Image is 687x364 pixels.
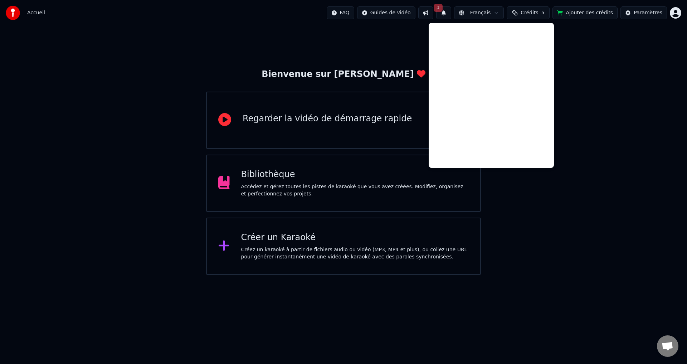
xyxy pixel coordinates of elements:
[541,9,545,16] span: 5
[241,246,469,261] div: Créez un karaoké à partir de fichiers audio ou vidéo (MP3, MP4 et plus), ou collez une URL pour g...
[243,113,412,125] div: Regarder la vidéo de démarrage rapide
[327,6,354,19] button: FAQ
[434,4,443,12] span: 1
[241,169,469,180] div: Bibliothèque
[241,232,469,243] div: Créer un Karaoké
[552,6,618,19] button: Ajouter des crédits
[262,69,425,80] div: Bienvenue sur [PERSON_NAME]
[6,6,20,20] img: youka
[357,6,415,19] button: Guides de vidéo
[620,6,667,19] button: Paramètres
[657,335,678,357] a: Ouvrir le chat
[241,183,469,198] div: Accédez et gérez toutes les pistes de karaoké que vous avez créées. Modifiez, organisez et perfec...
[436,6,451,19] button: 1
[27,9,45,16] span: Accueil
[634,9,662,16] div: Paramètres
[27,9,45,16] nav: breadcrumb
[521,9,538,16] span: Crédits
[507,6,550,19] button: Crédits5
